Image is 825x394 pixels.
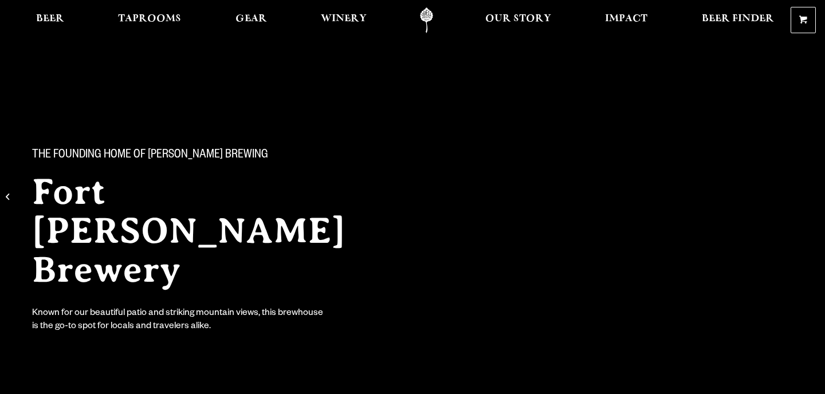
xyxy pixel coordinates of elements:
span: The Founding Home of [PERSON_NAME] Brewing [32,148,268,163]
a: Gear [228,7,274,33]
a: Odell Home [405,7,448,33]
a: Winery [313,7,374,33]
h2: Fort [PERSON_NAME] Brewery [32,172,390,289]
a: Beer Finder [694,7,781,33]
a: Our Story [478,7,559,33]
div: Known for our beautiful patio and striking mountain views, this brewhouse is the go-to spot for l... [32,308,325,334]
span: Gear [235,14,267,23]
a: Impact [598,7,655,33]
span: Winery [321,14,367,23]
span: Beer [36,14,64,23]
span: Beer Finder [702,14,774,23]
a: Beer [29,7,72,33]
a: Taprooms [111,7,188,33]
span: Taprooms [118,14,181,23]
span: Our Story [485,14,551,23]
span: Impact [605,14,647,23]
